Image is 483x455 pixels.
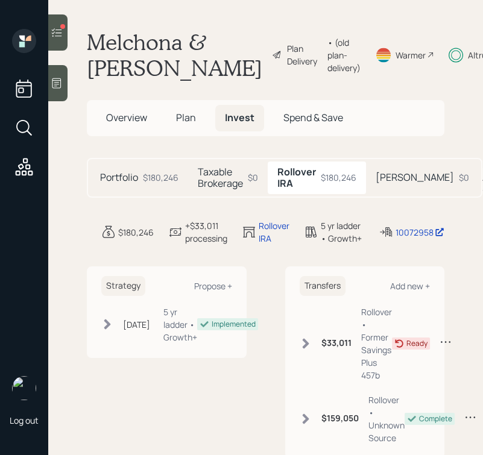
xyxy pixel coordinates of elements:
[10,415,39,426] div: Log out
[390,280,430,292] div: Add new +
[368,394,405,444] div: Rollover • Unknown Source
[259,219,289,245] div: Rollover IRA
[87,29,262,81] h1: Melchona & [PERSON_NAME]
[198,166,243,189] h5: Taxable Brokerage
[100,172,138,183] h5: Portfolio
[327,36,361,74] div: • (old plan-delivery)
[176,111,196,124] span: Plan
[194,280,232,292] div: Propose +
[287,42,321,67] div: Plan Delivery
[143,171,178,184] div: $180,246
[12,376,36,400] img: hunter_neumayer.jpg
[419,413,452,424] div: Complete
[361,306,392,381] div: Rollover • Former Savings Plus 457b
[396,49,426,61] div: Warmer
[406,338,428,349] div: Ready
[321,413,359,424] h6: $159,050
[225,111,254,124] span: Invest
[123,318,150,331] div: [DATE]
[101,276,145,296] h6: Strategy
[212,319,256,330] div: Implemented
[118,226,154,239] div: $180,246
[376,172,454,183] h5: [PERSON_NAME]
[321,171,356,184] div: $180,246
[459,171,469,184] div: $0
[321,219,364,245] div: 5 yr ladder • Growth+
[396,226,444,239] div: 10072958
[163,306,197,344] div: 5 yr ladder • Growth+
[283,111,343,124] span: Spend & Save
[300,276,346,296] h6: Transfers
[248,171,258,184] div: $0
[321,338,352,348] h6: $33,011
[277,166,316,189] h5: Rollover IRA
[185,219,227,245] div: +$33,011 processing
[106,111,147,124] span: Overview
